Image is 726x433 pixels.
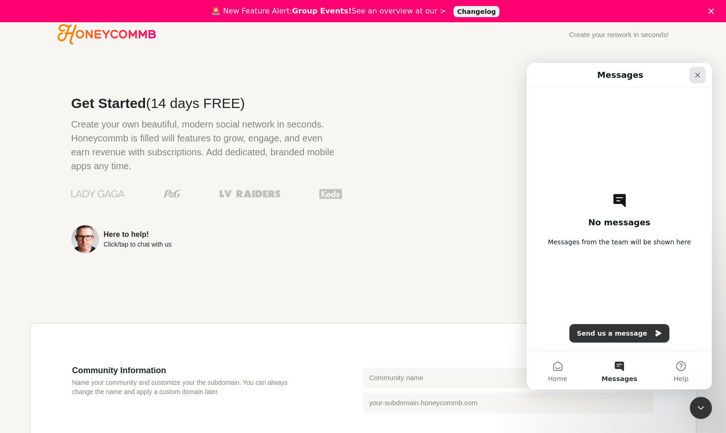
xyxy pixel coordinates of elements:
[72,365,308,376] h3: Community Information
[72,378,308,396] p: Name your community and customize your the subdomain. You can always change the name and apply a ...
[319,188,342,200] img: Keds
[690,397,712,419] iframe: Intercom live chat
[527,63,712,389] iframe: Intercom live chat
[71,225,342,253] a: Here to help!Click/tap to chat with us
[454,6,500,17] a: Changelog
[146,96,245,111] span: (14 days FREE)
[569,31,669,38] div: Create your network in seconds!
[708,8,718,14] div: Close
[220,190,280,197] img: Las Vegas Raiders
[57,24,156,45] a: Go to Honeycommb homepage
[71,96,342,110] h2: Get Started
[71,117,342,173] p: Create your own beautiful, modern social network in seconds. Honeycommb is filled will features t...
[363,393,654,413] input: your-subdomain.honeycommb.com
[104,241,172,248] div: Click/tap to chat with us
[71,225,99,253] img: Sean
[57,24,156,45] svg: Honeycommb
[164,190,181,197] img: Procter & Gamble
[104,231,172,238] div: Here to help!
[292,6,352,15] b: Group Events!
[363,368,654,388] input: Community name
[212,6,446,16] div: 🚨 New Feature Alert: See an overview at our >
[71,187,125,201] img: Lady Gaga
